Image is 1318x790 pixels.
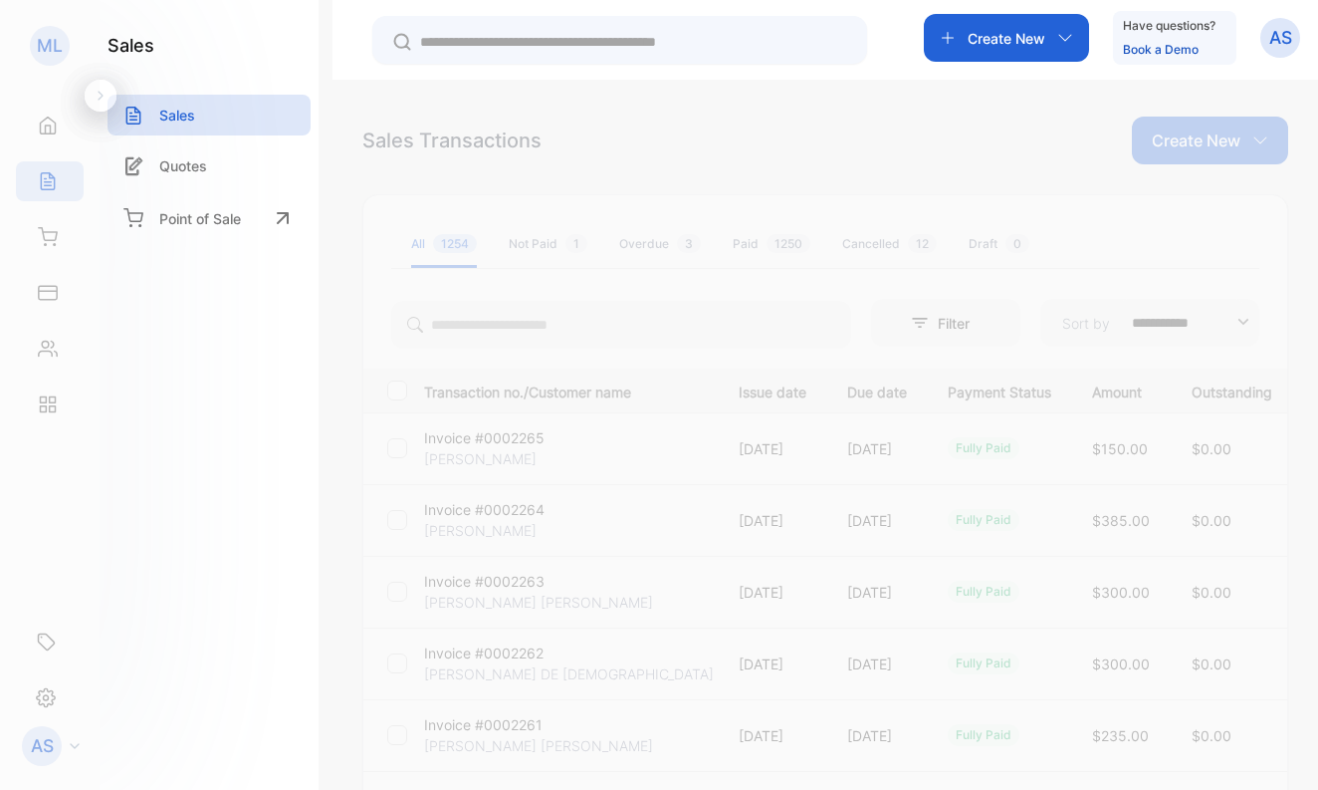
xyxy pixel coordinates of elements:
[1005,234,1029,253] span: 0
[159,208,241,229] p: Point of Sale
[424,378,714,402] p: Transaction no./Customer name
[424,643,544,663] p: Invoice #0002262
[108,145,311,186] a: Quotes
[1092,378,1151,402] p: Amount
[108,196,311,240] a: Point of Sale
[948,581,1019,603] div: fully paid
[108,32,154,59] h1: sales
[739,378,806,402] p: Issue date
[108,95,311,135] a: Sales
[924,14,1089,62] button: Create New
[739,725,806,746] p: [DATE]
[1092,656,1150,672] span: $300.00
[565,234,587,253] span: 1
[509,235,587,253] div: Not Paid
[1092,584,1150,601] span: $300.00
[1192,378,1272,402] p: Outstanding
[424,520,537,541] p: [PERSON_NAME]
[1040,299,1259,347] button: Sort by
[411,235,477,253] div: All
[1123,42,1199,57] a: Book a Demo
[1092,727,1149,744] span: $235.00
[842,235,937,253] div: Cancelled
[37,33,63,59] p: ML
[362,126,542,155] div: Sales Transactions
[424,571,545,592] p: Invoice #0002263
[424,499,545,520] p: Invoice #0002264
[969,235,1029,253] div: Draft
[1152,129,1240,152] p: Create New
[424,663,714,684] p: [PERSON_NAME] DE [DEMOGRAPHIC_DATA]
[948,653,1019,674] div: fully paid
[1192,727,1231,744] span: $0.00
[948,509,1019,531] div: fully paid
[424,592,653,613] p: [PERSON_NAME] [PERSON_NAME]
[739,582,806,603] p: [DATE]
[847,510,907,531] p: [DATE]
[1192,512,1231,529] span: $0.00
[847,725,907,746] p: [DATE]
[1123,16,1215,36] p: Have questions?
[1260,14,1300,62] button: AS
[1192,584,1231,601] span: $0.00
[767,234,810,253] span: 1250
[159,155,207,176] p: Quotes
[739,654,806,674] p: [DATE]
[677,234,701,253] span: 3
[847,654,907,674] p: [DATE]
[1269,25,1292,51] p: AS
[739,438,806,459] p: [DATE]
[847,582,907,603] p: [DATE]
[847,378,907,402] p: Due date
[1092,512,1150,529] span: $385.00
[968,28,1045,49] p: Create New
[1192,440,1231,457] span: $0.00
[424,427,545,448] p: Invoice #0002265
[1062,313,1110,334] p: Sort by
[948,724,1019,746] div: fully paid
[433,234,477,253] span: 1254
[739,510,806,531] p: [DATE]
[619,235,701,253] div: Overdue
[424,448,537,469] p: [PERSON_NAME]
[847,438,907,459] p: [DATE]
[1192,656,1231,672] span: $0.00
[948,437,1019,459] div: fully paid
[424,714,543,735] p: Invoice #0002261
[159,105,195,126] p: Sales
[733,235,810,253] div: Paid
[424,735,653,756] p: [PERSON_NAME] [PERSON_NAME]
[1132,117,1288,164] button: Create New
[908,234,937,253] span: 12
[948,378,1051,402] p: Payment Status
[1092,440,1148,457] span: $150.00
[31,733,54,759] p: AS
